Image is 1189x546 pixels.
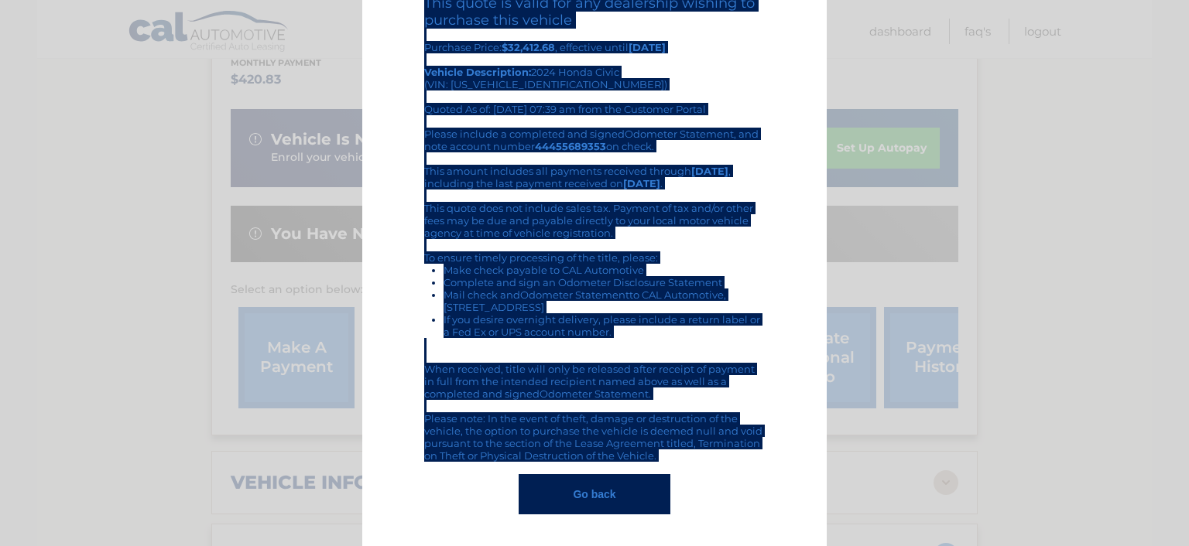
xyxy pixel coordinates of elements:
[424,66,531,78] strong: Vehicle Description:
[520,288,629,301] a: Odometer Statement
[444,313,765,338] li: If you desire overnight delivery, please include a return label or a Fed Ex or UPS account number.
[540,387,649,400] a: Odometer Statement
[691,165,728,177] b: [DATE]
[535,140,606,152] b: 44455689353
[629,41,666,53] b: [DATE]
[623,177,660,189] b: [DATE]
[502,41,555,53] b: $32,412.68
[444,276,765,288] li: Complete and sign an Odometer Disclosure Statement
[625,128,734,140] a: Odometer Statement
[519,474,670,514] button: Go back
[444,264,765,276] li: Make check payable to CAL Automotive
[444,288,765,313] li: Mail check and to CAL Automotive, [STREET_ADDRESS]
[424,128,765,462] div: Please include a completed and signed , and note account number on check. This amount includes al...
